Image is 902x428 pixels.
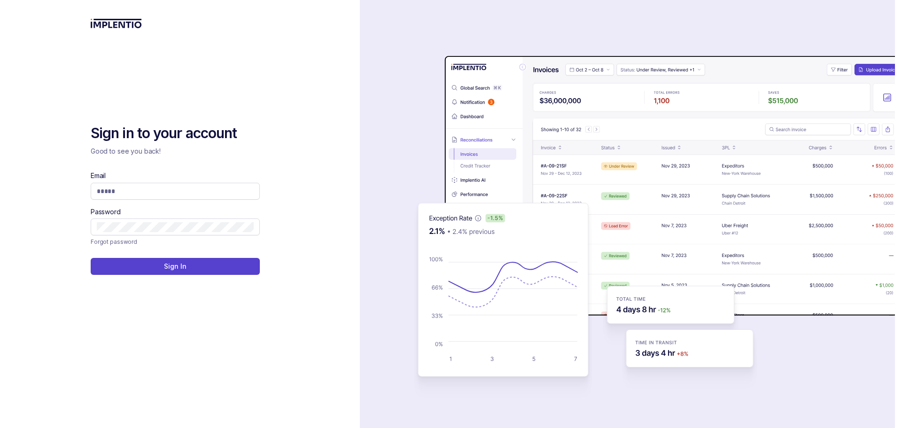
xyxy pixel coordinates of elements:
img: logo [91,19,142,28]
h2: Sign in to your account [91,124,260,143]
p: Good to see you back! [91,147,260,156]
a: Link Forgot password [91,237,137,247]
button: Sign In [91,258,260,275]
label: Email [91,171,106,180]
p: Sign In [164,262,186,271]
p: Forgot password [91,237,137,247]
label: Password [91,207,121,217]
